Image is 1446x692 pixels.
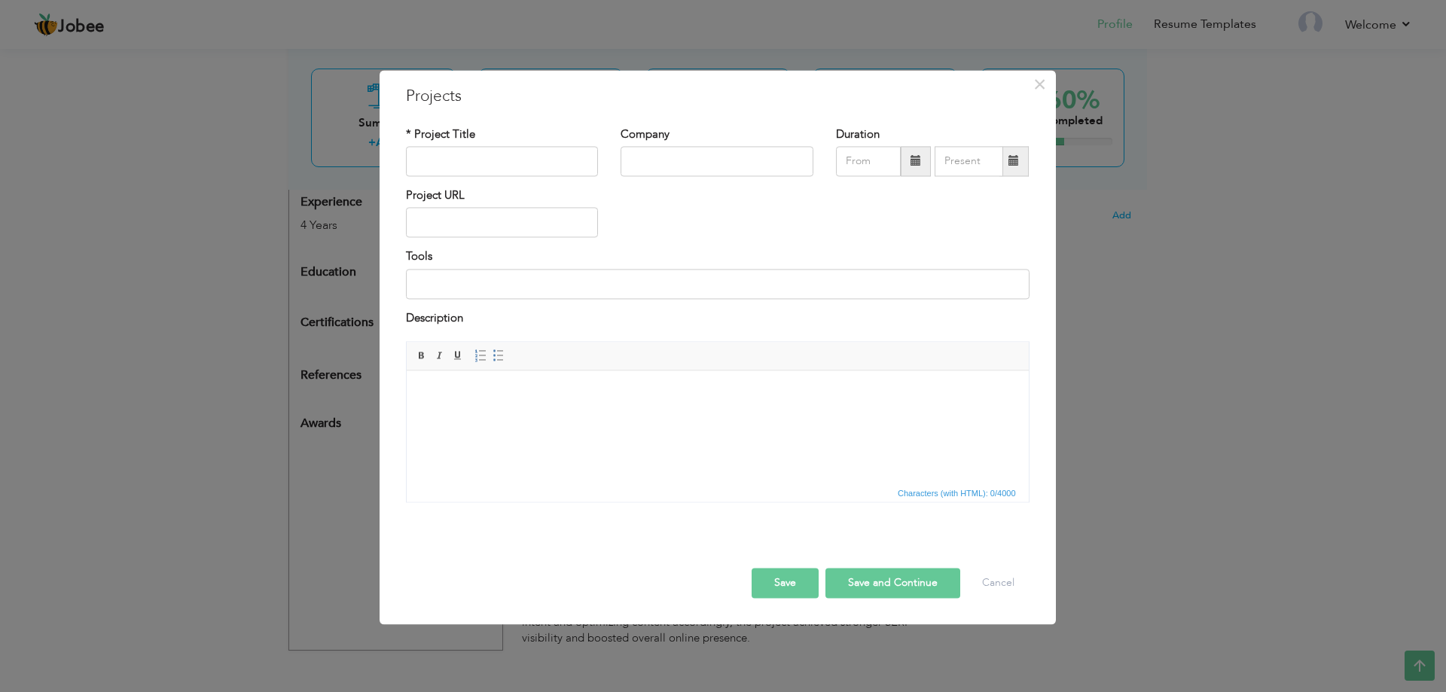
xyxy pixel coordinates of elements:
[752,569,819,599] button: Save
[406,85,1030,108] h3: Projects
[895,487,1020,501] div: Statistics
[432,348,448,364] a: Italic
[895,487,1019,501] span: Characters (with HTML): 0/4000
[407,371,1029,484] iframe: Rich Text Editor, projectEditor
[450,348,466,364] a: Underline
[967,569,1030,599] button: Cancel
[836,146,901,176] input: From
[1028,72,1052,96] button: Close
[490,348,507,364] a: Insert/Remove Bulleted List
[406,187,465,203] label: Project URL
[836,127,880,142] label: Duration
[825,569,960,599] button: Save and Continue
[406,249,432,265] label: Tools
[413,348,430,364] a: Bold
[935,146,1003,176] input: Present
[406,310,463,326] label: Description
[406,127,475,142] label: * Project Title
[1033,71,1046,98] span: ×
[472,348,489,364] a: Insert/Remove Numbered List
[621,127,670,142] label: Company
